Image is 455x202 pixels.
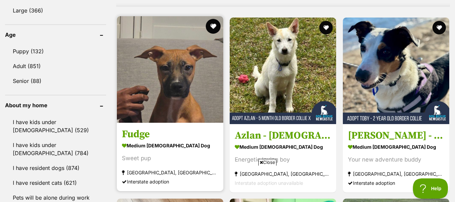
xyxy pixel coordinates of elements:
a: Large (366) [5,3,106,18]
a: Azlan - [DEMOGRAPHIC_DATA] Border [PERSON_NAME] medium [DEMOGRAPHIC_DATA] Dog Energetic loving bo... [230,124,336,192]
div: Energetic loving boy [235,155,331,164]
button: favourite [206,19,221,34]
a: Fudge medium [DEMOGRAPHIC_DATA] Dog Sweet pup [GEOGRAPHIC_DATA], [GEOGRAPHIC_DATA] Interstate ado... [117,122,223,191]
strong: [GEOGRAPHIC_DATA], [GEOGRAPHIC_DATA] [348,169,444,178]
a: Senior (88) [5,74,106,88]
img: Fudge - American Staffordshire Terrier Dog [117,16,223,123]
img: Azlan - 5 Month Old Border Collie X Shepherd - Border Collie x German Shepherd Dog [230,18,336,124]
div: Sweet pup [122,153,218,163]
strong: medium [DEMOGRAPHIC_DATA] Dog [348,142,444,151]
span: Close [258,159,277,166]
a: I have kids under [DEMOGRAPHIC_DATA] (529) [5,115,106,137]
a: I have resident cats (621) [5,176,106,190]
h3: [PERSON_NAME] - [DEMOGRAPHIC_DATA] Border Collie [348,129,444,142]
div: Interstate adoption [348,178,444,187]
img: Toby - 2 Year Old Border Collie - Border Collie Dog [343,18,449,124]
a: [PERSON_NAME] - [DEMOGRAPHIC_DATA] Border Collie medium [DEMOGRAPHIC_DATA] Dog Your new adventure... [343,124,449,192]
button: favourite [320,21,333,34]
a: I have kids under [DEMOGRAPHIC_DATA] (784) [5,138,106,160]
h3: Azlan - [DEMOGRAPHIC_DATA] Border [PERSON_NAME] [235,129,331,142]
iframe: Help Scout Beacon - Open [413,178,448,199]
h3: Fudge [122,127,218,140]
strong: medium [DEMOGRAPHIC_DATA] Dog [122,140,218,150]
a: Adult (851) [5,59,106,73]
a: I have resident dogs (874) [5,161,106,175]
iframe: Advertisement [105,168,350,199]
header: Age [5,32,106,38]
a: Puppy (132) [5,44,106,58]
header: About my home [5,102,106,108]
button: favourite [432,21,446,34]
strong: medium [DEMOGRAPHIC_DATA] Dog [235,142,331,151]
div: Your new adventure buddy [348,155,444,164]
